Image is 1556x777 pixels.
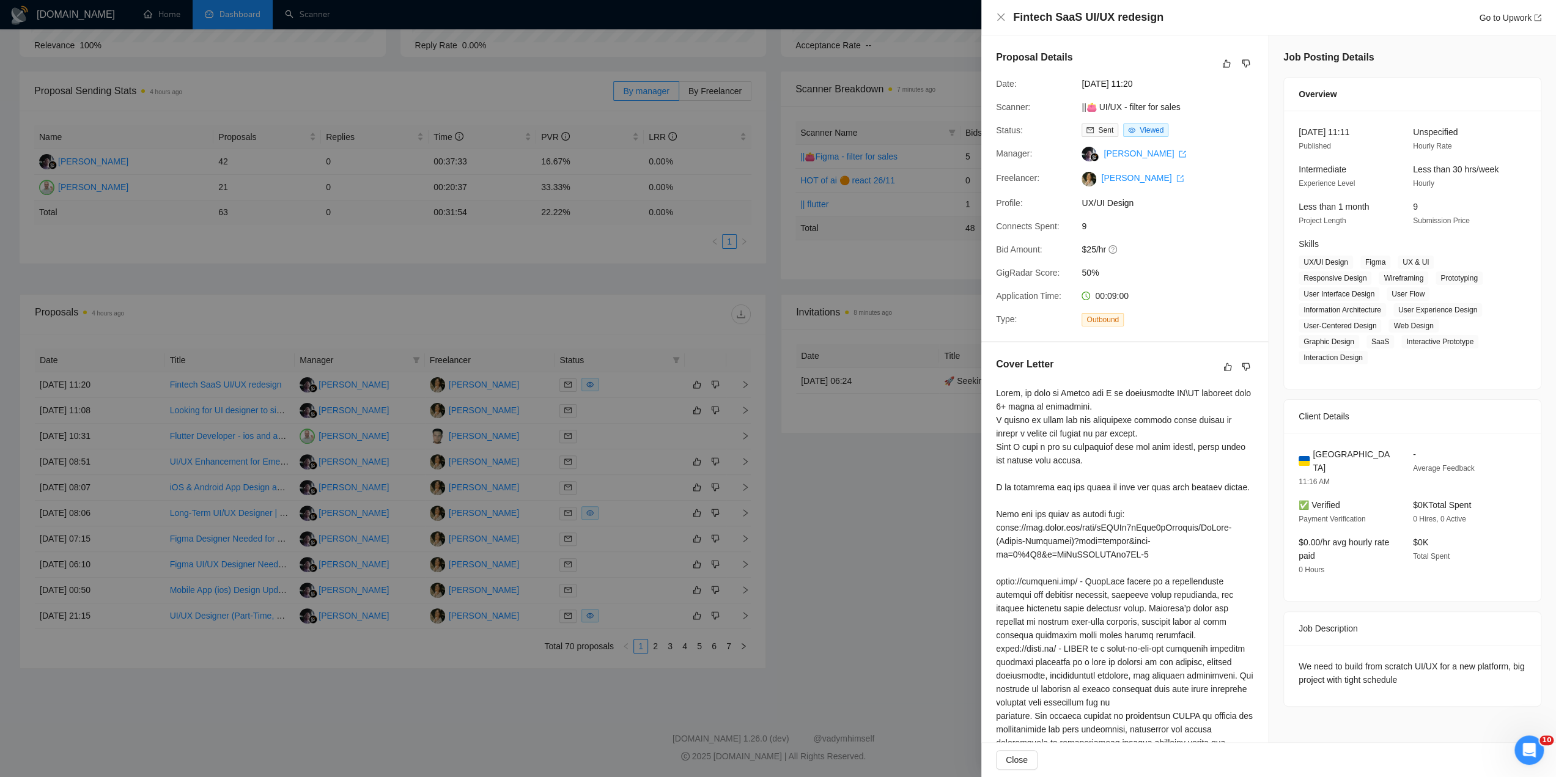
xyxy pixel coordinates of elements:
span: $0K Total Spent [1413,500,1471,510]
span: User-Centered Design [1299,319,1381,333]
span: Less than 1 month [1299,202,1369,212]
button: Close [996,12,1006,23]
span: SaaS [1366,335,1394,348]
span: [DATE] 11:11 [1299,127,1349,137]
span: Prototyping [1436,271,1483,285]
span: like [1223,362,1232,372]
span: Less than 30 hrs/week [1413,164,1499,174]
span: Manager: [996,149,1032,158]
span: 9 [1082,219,1265,233]
span: Connects Spent: [996,221,1060,231]
span: Viewed [1140,126,1163,134]
span: [GEOGRAPHIC_DATA] [1313,447,1393,474]
span: ✅ Verified [1299,500,1340,510]
span: Information Architecture [1299,303,1386,317]
span: Web Design [1388,319,1438,333]
span: Payment Verification [1299,515,1365,523]
span: User Interface Design [1299,287,1379,301]
span: 50% [1082,266,1265,279]
button: dislike [1239,359,1253,374]
span: GigRadar Score: [996,268,1060,278]
span: Graphic Design [1299,335,1359,348]
iframe: Intercom live chat [1514,735,1544,765]
span: dislike [1242,362,1250,372]
img: 🇺🇦 [1299,454,1310,468]
span: UX & UI [1398,256,1434,269]
button: dislike [1239,56,1253,71]
span: Published [1299,142,1331,150]
span: Hourly [1413,179,1434,188]
span: Skills [1299,239,1319,249]
span: $0K [1413,537,1428,547]
span: User Experience Design [1393,303,1482,317]
span: Responsive Design [1299,271,1371,285]
span: Interactive Prototype [1401,335,1478,348]
h5: Job Posting Details [1283,50,1374,65]
a: Go to Upworkexport [1479,13,1541,23]
span: [DATE] 11:20 [1082,77,1265,90]
span: close [996,12,1006,22]
h5: Proposal Details [996,50,1072,65]
span: 10 [1539,735,1554,745]
span: Sent [1098,126,1113,134]
span: Total Spent [1413,552,1450,561]
span: 0 Hires, 0 Active [1413,515,1466,523]
span: Project Length [1299,216,1346,225]
img: gigradar-bm.png [1090,153,1099,161]
span: Date: [996,79,1016,89]
span: Outbound [1082,313,1124,326]
span: User Flow [1387,287,1429,301]
span: Overview [1299,87,1337,101]
span: Unspecified [1413,127,1458,137]
span: UX/UI Design [1082,196,1265,210]
span: Intermediate [1299,164,1346,174]
a: [PERSON_NAME] export [1101,173,1184,183]
span: export [1179,150,1186,158]
span: Scanner: [996,102,1030,112]
span: 9 [1413,202,1418,212]
span: Hourly Rate [1413,142,1451,150]
div: Client Details [1299,400,1526,433]
span: Profile: [996,198,1023,208]
div: We need to build from scratch UI/UX for a new platform, big project with tight schedule [1299,660,1526,687]
a: [PERSON_NAME] export [1104,149,1186,158]
span: 11:16 AM [1299,477,1330,486]
span: mail [1086,127,1094,134]
h5: Cover Letter [996,357,1053,372]
span: 00:09:00 [1095,291,1129,301]
span: clock-circle [1082,292,1090,300]
span: like [1222,59,1231,68]
span: UX/UI Design [1299,256,1353,269]
span: Application Time: [996,291,1061,301]
a: ||👛 UI/UX - filter for sales [1082,102,1180,112]
span: eye [1128,127,1135,134]
button: like [1220,359,1235,374]
span: Bid Amount: [996,245,1042,254]
span: export [1176,175,1184,182]
span: Experience Level [1299,179,1355,188]
span: Close [1006,753,1028,767]
img: c1MlehbJ4Tmkjq2Dnn5FxAbU_CECx_2Jo5BBK1YuReEBV0xePob4yeGhw1maaezJQ9 [1082,172,1096,186]
span: Freelancer: [996,173,1039,183]
button: Close [996,750,1038,770]
span: 0 Hours [1299,565,1324,574]
span: $0.00/hr avg hourly rate paid [1299,537,1389,561]
span: Wireframing [1379,271,1428,285]
div: Job Description [1299,612,1526,645]
span: dislike [1242,59,1250,68]
span: Figma [1360,256,1390,269]
span: - [1413,449,1416,459]
span: Status: [996,125,1023,135]
span: $25/hr [1082,243,1265,256]
button: like [1219,56,1234,71]
span: Interaction Design [1299,351,1368,364]
span: Submission Price [1413,216,1470,225]
span: Type: [996,314,1017,324]
span: question-circle [1108,245,1118,254]
h4: Fintech SaaS UI/UX redesign [1013,10,1163,25]
span: export [1534,14,1541,21]
span: Average Feedback [1413,464,1475,473]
